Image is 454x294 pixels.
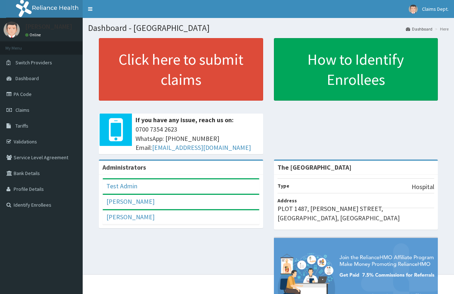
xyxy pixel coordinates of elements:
[152,143,251,152] a: [EMAIL_ADDRESS][DOMAIN_NAME]
[15,59,52,66] span: Switch Providers
[88,23,449,33] h1: Dashboard - [GEOGRAPHIC_DATA]
[106,213,155,221] a: [PERSON_NAME]
[278,204,435,222] p: PLOT 1487, [PERSON_NAME] STREET, [GEOGRAPHIC_DATA], [GEOGRAPHIC_DATA]
[4,22,20,38] img: User Image
[15,75,39,82] span: Dashboard
[406,26,432,32] a: Dashboard
[433,26,449,32] li: Here
[25,23,72,30] p: [PERSON_NAME]
[422,6,449,12] span: Claims Dept.
[274,38,438,101] a: How to Identify Enrollees
[25,32,42,37] a: Online
[278,197,297,204] b: Address
[102,163,146,171] b: Administrators
[278,163,352,171] strong: The [GEOGRAPHIC_DATA]
[106,182,137,190] a: Test Admin
[15,107,29,113] span: Claims
[278,183,289,189] b: Type
[136,116,234,124] b: If you have any issue, reach us on:
[409,5,418,14] img: User Image
[106,197,155,206] a: [PERSON_NAME]
[136,125,260,152] span: 0700 7354 2623 WhatsApp: [PHONE_NUMBER] Email:
[412,182,434,192] p: Hospital
[99,38,263,101] a: Click here to submit claims
[15,123,28,129] span: Tariffs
